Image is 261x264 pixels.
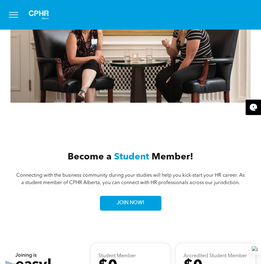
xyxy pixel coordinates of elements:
[100,196,161,211] a: JOIN NOW!
[98,254,136,258] strong: Student Member
[23,5,54,25] img: A white background with a few lines on it
[152,152,193,162] span: Member!
[6,7,22,23] button: menu
[115,197,146,209] span: JOIN NOW!
[15,253,37,258] strong: Joining is
[68,152,112,162] span: Become a
[184,254,247,258] strong: Accredited Student Member
[114,152,149,162] span: Student
[16,173,245,185] span: Connecting with the business community during your studies will help you kick-start your HR caree...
